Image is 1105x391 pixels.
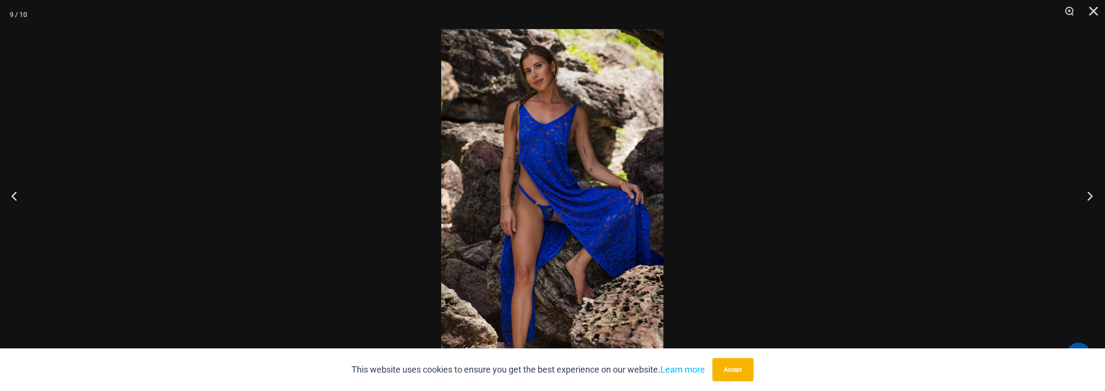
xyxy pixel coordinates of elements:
p: This website uses cookies to ensure you get the best experience on our website. [352,362,705,377]
img: Island Heat Ocean 5868 Dress 04 [441,29,663,362]
button: Accept [712,358,753,381]
button: Next [1069,172,1105,220]
div: 9 / 10 [10,7,27,22]
a: Learn more [660,364,705,375]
